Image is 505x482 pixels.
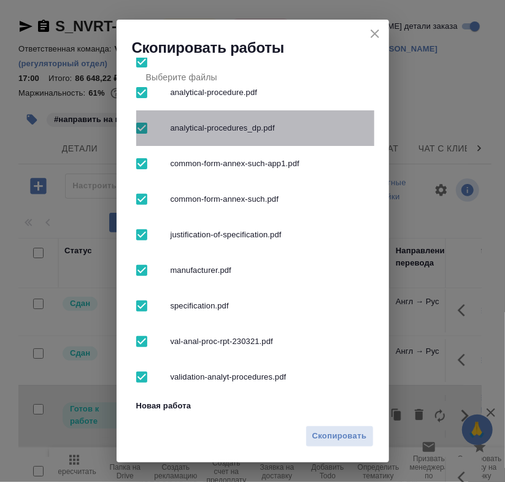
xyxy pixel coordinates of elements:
span: common-form-annex-such.pdf [171,193,364,205]
span: analytical-procedure.pdf [171,86,364,99]
span: Выбрать все вложенные папки [129,80,155,105]
span: Выбрать все вложенные папки [129,293,155,319]
span: manufacturer.pdf [171,264,364,277]
div: specification.pdf [136,288,374,324]
div: justification-of-specification.pdf [136,217,374,253]
span: validation-analyt-procedures.pdf [171,371,364,383]
button: close [366,25,384,43]
span: Выбрать все вложенные папки [129,115,155,141]
span: Скопировать [312,429,367,443]
div: analytical-procedures_dp.pdf [136,110,374,146]
div: validation-analyt-procedures.pdf [136,359,374,395]
span: Выбрать все вложенные папки [129,258,155,283]
span: analytical-procedures_dp.pdf [171,122,364,134]
span: justification-of-specification.pdf [171,229,364,241]
span: Выбрать все вложенные папки [129,364,155,390]
div: manufacturer.pdf [136,253,374,288]
p: Новая работа [136,400,374,412]
div: common-form-annex-such-app1.pdf [136,146,374,182]
div: Выберите файлы [136,412,374,442]
div: common-form-annex-such.pdf [136,182,374,217]
span: val-anal-proc-rpt-230321.pdf [171,335,364,348]
h2: Скопировать работы [132,38,389,58]
div: analytical-procedure.pdf [136,75,374,110]
button: Скопировать [306,426,374,447]
span: Выбрать все вложенные папки [129,329,155,354]
span: specification.pdf [171,300,364,312]
span: Выбрать все вложенные папки [129,186,155,212]
div: Выберите файлы [136,63,374,92]
span: common-form-annex-such-app1.pdf [171,158,364,170]
span: Выбрать все вложенные папки [129,151,155,177]
div: val-anal-proc-rpt-230321.pdf [136,324,374,359]
span: Выбрать все вложенные папки [129,222,155,248]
